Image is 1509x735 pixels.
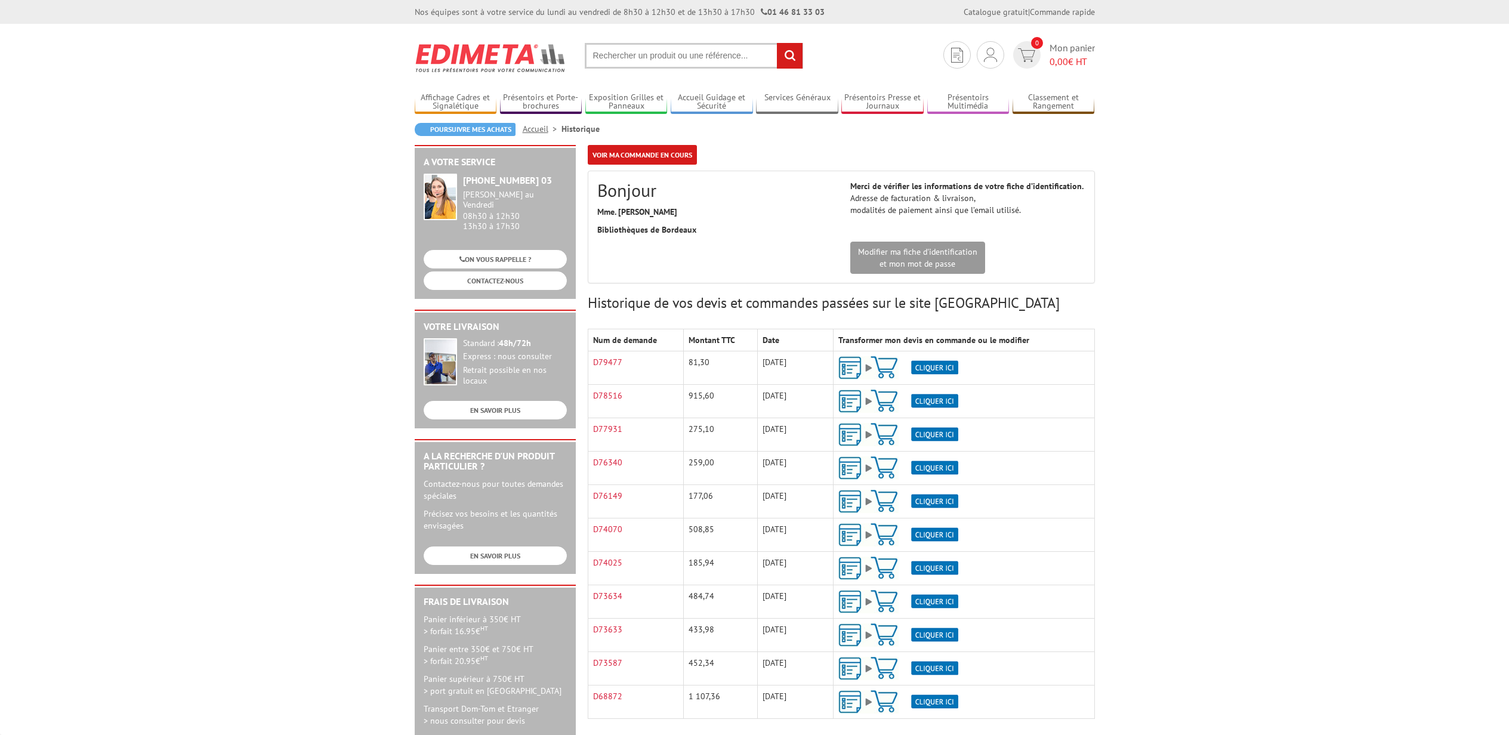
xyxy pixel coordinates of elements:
a: CONTACTEZ-NOUS [424,271,567,290]
td: [DATE] [757,452,833,485]
a: D77931 [593,424,622,434]
a: Poursuivre mes achats [415,123,516,136]
span: > forfait 16.95€ [424,626,488,637]
img: Edimeta [415,36,567,80]
a: Commande rapide [1030,7,1095,17]
span: € HT [1050,55,1095,69]
td: [DATE] [757,585,833,619]
a: D73633 [593,624,622,635]
a: Présentoirs Multimédia [927,92,1010,112]
img: ajout-vers-panier.png [838,590,958,613]
td: [DATE] [757,552,833,585]
strong: Mme. [PERSON_NAME] [597,206,677,217]
strong: Merci de vérifier les informations de votre fiche d’identification. [850,181,1084,192]
p: Panier entre 350€ et 750€ HT [424,643,567,667]
a: Exposition Grilles et Panneaux [585,92,668,112]
img: ajout-vers-panier.png [838,356,958,379]
img: ajout-vers-panier.png [838,523,958,546]
a: EN SAVOIR PLUS [424,401,567,419]
img: widget-livraison.jpg [424,338,457,385]
td: 185,94 [684,552,757,585]
li: Historique [561,123,600,135]
h2: Votre livraison [424,322,567,332]
img: ajout-vers-panier.png [838,456,958,480]
a: Services Généraux [756,92,838,112]
td: [DATE] [757,485,833,518]
td: [DATE] [757,685,833,719]
a: Accueil [523,123,561,134]
p: Panier inférieur à 350€ HT [424,613,567,637]
a: D73587 [593,657,622,668]
span: > nous consulter pour devis [424,715,525,726]
td: 259,00 [684,452,757,485]
th: Num de demande [588,329,684,351]
a: Présentoirs et Porte-brochures [500,92,582,112]
a: Présentoirs Presse et Journaux [841,92,924,112]
td: [DATE] [757,385,833,418]
a: devis rapide 0 Mon panier 0,00€ HT [1010,41,1095,69]
a: Classement et Rangement [1013,92,1095,112]
h2: A la recherche d'un produit particulier ? [424,451,567,472]
img: ajout-vers-panier.png [838,690,958,714]
div: [PERSON_NAME] au Vendredi [463,190,567,210]
td: 508,85 [684,518,757,552]
a: D79477 [593,357,622,367]
span: > forfait 20.95€ [424,656,488,666]
td: 275,10 [684,418,757,452]
p: Précisez vos besoins et les quantités envisagées [424,508,567,532]
a: D68872 [593,691,622,702]
td: 177,06 [684,485,757,518]
a: Catalogue gratuit [964,7,1028,17]
a: D76340 [593,457,622,468]
a: D73634 [593,591,622,601]
img: widget-service.jpg [424,174,457,220]
span: 0,00 [1050,55,1068,67]
a: Voir ma commande en cours [588,145,697,165]
img: devis rapide [984,48,997,62]
td: [DATE] [757,518,833,552]
strong: [PHONE_NUMBER] 03 [463,174,552,186]
img: ajout-vers-panier.png [838,390,958,413]
th: Montant TTC [684,329,757,351]
span: Mon panier [1050,41,1095,69]
td: 484,74 [684,585,757,619]
div: Standard : [463,338,567,349]
th: Date [757,329,833,351]
a: D76149 [593,490,622,501]
sup: HT [480,624,488,632]
span: 0 [1031,37,1043,49]
td: [DATE] [757,418,833,452]
img: ajout-vers-panier.png [838,423,958,446]
td: [DATE] [757,619,833,652]
td: 915,60 [684,385,757,418]
h2: Frais de Livraison [424,597,567,607]
td: 81,30 [684,351,757,385]
img: devis rapide [1018,48,1035,62]
h2: Bonjour [597,180,832,200]
input: rechercher [777,43,803,69]
td: [DATE] [757,351,833,385]
h2: A votre service [424,157,567,168]
a: D74070 [593,524,622,535]
strong: 01 46 81 33 03 [761,7,825,17]
p: Adresse de facturation & livraison, modalités de paiement ainsi que l’email utilisé. [850,180,1085,216]
a: Modifier ma fiche d'identificationet mon mot de passe [850,242,985,274]
div: Express : nous consulter [463,351,567,362]
img: ajout-vers-panier.png [838,557,958,580]
a: ON VOUS RAPPELLE ? [424,250,567,268]
img: ajout-vers-panier.png [838,657,958,680]
td: 452,34 [684,652,757,685]
img: ajout-vers-panier.png [838,490,958,513]
span: > port gratuit en [GEOGRAPHIC_DATA] [424,685,561,696]
a: D74025 [593,557,622,568]
div: 08h30 à 12h30 13h30 à 17h30 [463,190,567,231]
td: 433,98 [684,619,757,652]
div: Retrait possible en nos locaux [463,365,567,387]
img: devis rapide [951,48,963,63]
strong: Bibliothèques de Bordeaux [597,224,696,235]
a: EN SAVOIR PLUS [424,546,567,565]
a: Affichage Cadres et Signalétique [415,92,497,112]
strong: 48h/72h [499,338,531,348]
p: Transport Dom-Tom et Etranger [424,703,567,727]
td: [DATE] [757,652,833,685]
